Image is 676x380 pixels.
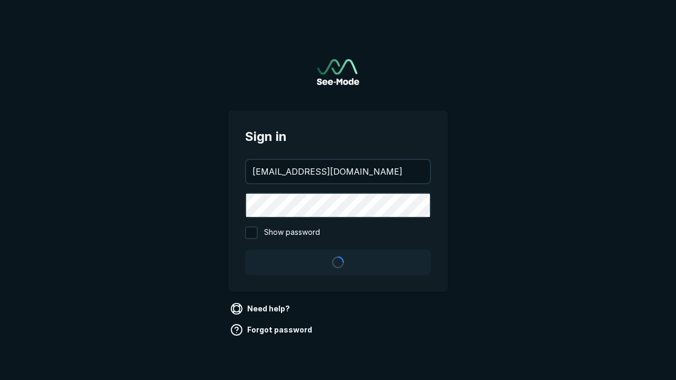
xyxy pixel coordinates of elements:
input: your@email.com [246,160,430,183]
span: Show password [264,226,320,239]
span: Sign in [245,127,431,146]
a: Forgot password [228,321,316,338]
a: Need help? [228,300,294,317]
a: Go to sign in [317,59,359,85]
img: See-Mode Logo [317,59,359,85]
